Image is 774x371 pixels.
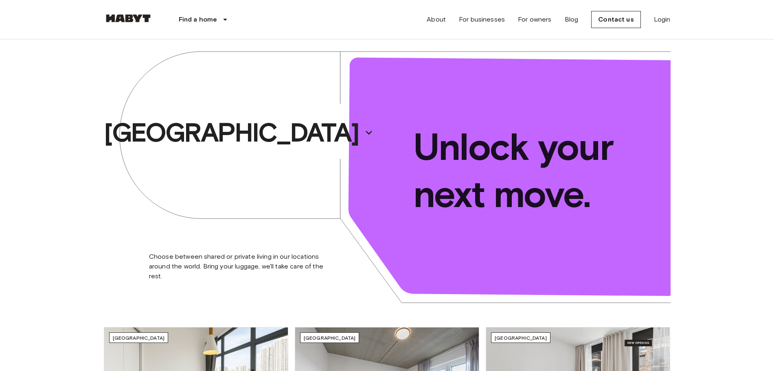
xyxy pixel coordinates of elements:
[598,15,634,23] font: Contact us
[179,15,217,23] font: Find a home
[104,117,359,148] font: [GEOGRAPHIC_DATA]
[149,253,323,280] font: Choose between shared or private living in our locations around the world. Bring your luggage, we...
[459,15,505,24] a: For businesses
[565,15,579,24] a: Blog
[518,15,552,23] font: For owners
[113,335,165,341] font: [GEOGRAPHIC_DATA]
[565,15,579,23] font: Blog
[427,15,446,23] font: About
[427,15,446,24] a: About
[591,11,641,28] a: Contact us
[413,124,614,217] font: Unlock your next move.
[654,15,671,23] font: Login
[104,14,153,22] img: Habyt
[518,15,552,24] a: For owners
[654,15,671,24] a: Login
[459,15,505,23] font: For businesses
[101,114,377,151] button: [GEOGRAPHIC_DATA]
[495,335,547,341] font: [GEOGRAPHIC_DATA]
[304,335,356,341] font: [GEOGRAPHIC_DATA]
